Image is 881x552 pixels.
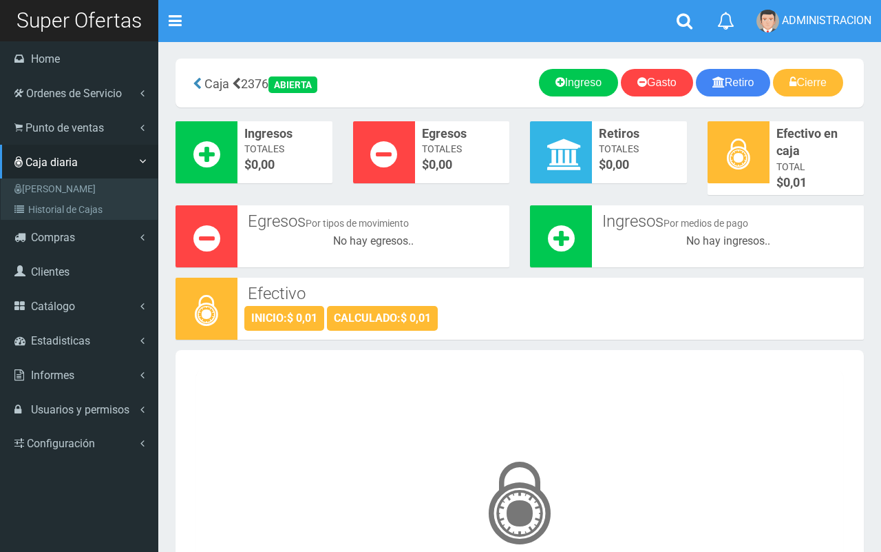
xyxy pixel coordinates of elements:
[401,311,431,325] strong: $ 0,01
[244,234,502,249] div: No hay egresos..
[539,69,618,96] a: Ingreso
[31,369,74,382] span: Informes
[25,156,78,169] span: Caja diaria
[26,87,122,100] span: Ordenes de Servicio
[422,142,503,156] span: Totales
[248,212,499,230] h3: Egresos
[776,125,858,160] span: Efectivo en caja
[4,199,158,220] a: Historial de Cajas
[17,8,142,32] span: Super Ofertas
[776,174,858,192] span: $
[776,160,858,174] span: Total
[4,178,158,199] a: [PERSON_NAME]
[602,212,853,230] h3: Ingresos
[268,76,317,93] div: ABIERTA
[31,265,70,278] span: Clientes
[31,403,129,416] span: Usuarios y permisos
[25,121,104,134] span: Punto de ventas
[696,69,771,96] a: Retiro
[244,142,326,156] span: Totales
[782,14,871,27] span: ADMINISTRACION
[599,142,680,156] span: Totales
[599,156,680,174] span: $
[327,306,438,331] div: CALCULADO:
[244,156,326,174] span: $
[27,437,95,450] span: Configuración
[306,218,409,229] small: Por tipos de movimiento
[756,10,779,32] img: User Image
[244,125,326,143] span: Ingresos
[31,300,75,313] span: Catálogo
[599,234,857,249] div: No hay ingresos..
[186,69,408,97] div: 2376
[429,157,452,172] font: 0,00
[664,218,748,229] small: Por medios de pago
[251,157,275,172] font: 0,00
[422,156,503,174] span: $
[783,175,807,190] span: 0,01
[244,306,324,331] div: INICIO:
[248,285,853,303] h3: Efectivo
[606,157,629,172] font: 0,00
[204,76,229,91] span: Caja
[773,69,843,96] a: Cierre
[31,334,90,347] span: Estadisticas
[287,311,317,325] strong: $ 0,01
[31,52,60,65] span: Home
[599,125,680,143] span: Retiros
[31,231,75,244] span: Compras
[621,69,693,96] a: Gasto
[422,125,503,143] span: Egresos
